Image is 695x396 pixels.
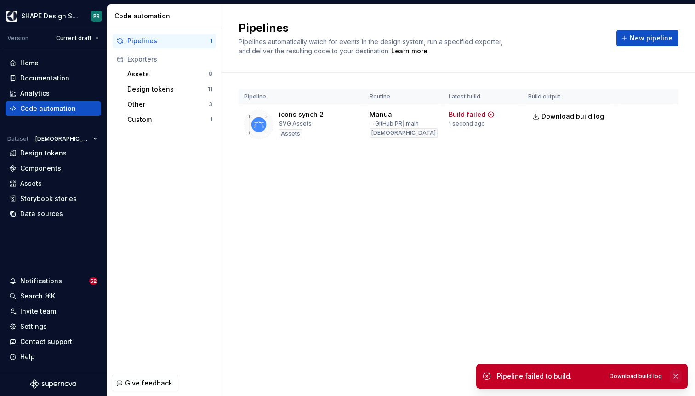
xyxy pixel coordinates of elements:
[209,70,212,78] div: 8
[449,110,485,119] div: Build failed
[127,85,208,94] div: Design tokens
[112,375,178,391] button: Give feedback
[6,191,101,206] a: Storybook stories
[6,207,101,221] a: Data sources
[20,89,50,98] div: Analytics
[6,350,101,364] button: Help
[449,120,485,127] div: 1 second ago
[6,71,101,86] a: Documentation
[6,11,17,22] img: 1131f18f-9b94-42a4-847a-eabb54481545.png
[114,11,218,21] div: Code automation
[239,89,364,104] th: Pipeline
[6,334,101,349] button: Contact support
[528,108,610,125] button: Download build log
[6,86,101,101] a: Analytics
[20,322,47,331] div: Settings
[497,372,600,381] div: Pipeline failed to build.
[20,276,62,286] div: Notifications
[35,135,90,143] span: [DEMOGRAPHIC_DATA]
[279,129,302,138] div: Assets
[93,12,100,20] div: PR
[124,67,216,81] button: Assets8
[2,6,105,26] button: SHAPE Design SystemPR
[56,34,91,42] span: Current draft
[20,164,61,173] div: Components
[21,11,80,21] div: SHAPE Design System
[6,101,101,116] a: Code automation
[6,161,101,176] a: Components
[210,116,212,123] div: 1
[370,120,419,127] div: → GitHub PR main
[523,89,615,104] th: Build output
[124,97,216,112] button: Other3
[210,37,212,45] div: 1
[390,48,429,55] span: .
[630,34,672,43] span: New pipeline
[279,120,312,127] div: SVG Assets
[239,21,605,35] h2: Pipelines
[7,34,28,42] div: Version
[20,194,77,203] div: Storybook stories
[6,304,101,319] a: Invite team
[364,89,443,104] th: Routine
[113,34,216,48] button: Pipelines1
[20,149,67,158] div: Design tokens
[20,337,72,346] div: Contact support
[20,352,35,362] div: Help
[6,319,101,334] a: Settings
[6,289,101,304] button: Search ⌘K
[370,128,438,138] div: [DEMOGRAPHIC_DATA]
[124,82,216,97] button: Design tokens11
[616,30,678,46] button: New pipeline
[610,373,662,380] span: Download build log
[89,277,97,285] span: 52
[31,132,101,145] button: [DEMOGRAPHIC_DATA]
[209,101,212,108] div: 3
[125,379,172,388] span: Give feedback
[20,179,42,188] div: Assets
[7,135,28,143] div: Dataset
[541,112,604,121] span: Download build log
[391,46,427,56] a: Learn more
[20,292,55,301] div: Search ⌘K
[279,110,324,119] div: icons synch 2
[370,110,394,119] div: Manual
[239,38,505,55] span: Pipelines automatically watch for events in the design system, run a specified exporter, and deli...
[208,86,212,93] div: 11
[127,55,212,64] div: Exporters
[6,146,101,161] a: Design tokens
[443,89,523,104] th: Latest build
[605,370,666,383] button: Download build log
[20,104,76,113] div: Code automation
[402,120,404,127] span: |
[52,32,103,45] button: Current draft
[20,74,69,83] div: Documentation
[6,176,101,191] a: Assets
[20,58,39,68] div: Home
[127,100,209,109] div: Other
[127,69,209,79] div: Assets
[127,115,210,124] div: Custom
[20,307,56,316] div: Invite team
[127,36,210,46] div: Pipelines
[20,209,63,218] div: Data sources
[30,379,76,389] svg: Supernova Logo
[6,56,101,70] a: Home
[6,274,101,288] button: Notifications52
[124,112,216,127] button: Custom1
